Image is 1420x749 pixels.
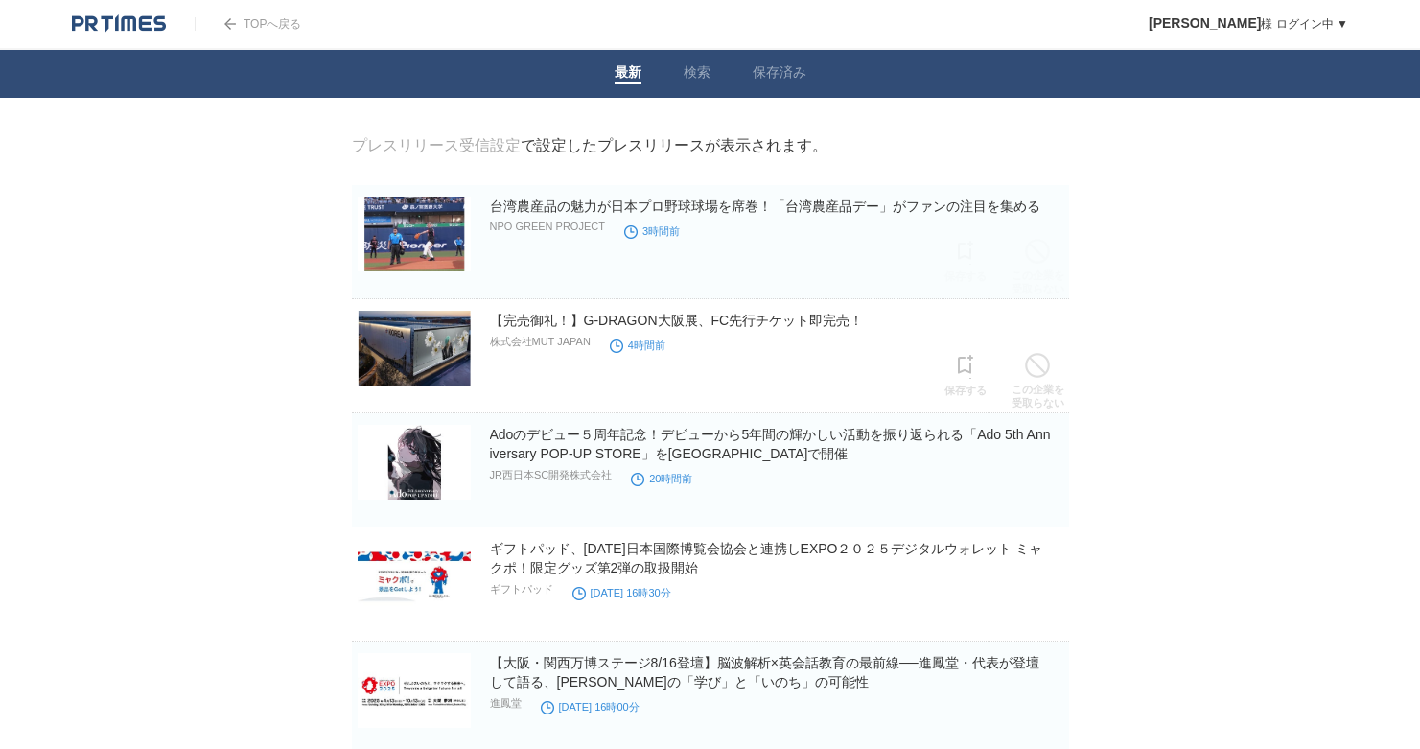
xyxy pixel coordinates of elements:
span: [PERSON_NAME] [1149,15,1261,31]
a: 台湾農産品の魅力が日本プロ野球球場を席巻！「台湾農産品デー」がファンの注目を集める [490,199,1040,214]
img: 【大阪・関西万博ステージ8/16登壇】脳波解析×英会話教育の最前線──進鳳堂・代表が登壇して語る、未来の「学び」と「いのち」の可能性 [358,653,471,728]
a: 検索 [684,64,710,84]
a: 【完売御礼！】G-DRAGON大阪展、FC先行チケット即完売！ [490,313,864,328]
a: 保存する [944,349,987,397]
p: JR西日本SC開発株式会社 [490,468,613,482]
time: 20時間前 [631,473,692,484]
a: Adoのデビュー５周年記念！デビューから5年間の輝かしい活動を振り返られる「Ado 5th Anniversary POP-UP STORE」を[GEOGRAPHIC_DATA]で開催 [490,427,1051,461]
a: 最新 [615,64,641,84]
img: 【完売御礼！】G-DRAGON大阪展、FC先行チケット即完売！ [358,311,471,386]
img: arrow.png [224,18,236,30]
a: この企業を受取らない [1012,234,1064,295]
img: ギフトパッド、2025年日本国際博覧会協会と連携しEXPO２０２５デジタルウォレット ミャクポ！限定グッズ第2弾の取扱開始 [358,539,471,614]
img: logo.png [72,14,166,34]
time: [DATE] 16時00分 [541,701,640,713]
a: この企業を受取らない [1012,348,1064,410]
time: 4時間前 [610,339,665,351]
p: 進鳳堂 [490,696,522,711]
a: 保存する [944,235,987,283]
img: Adoのデビュー５周年記念！デビューから5年間の輝かしい活動を振り返られる「Ado 5th Anniversary POP-UP STORE」をルクア大阪で開催 [358,425,471,500]
p: NPO GREEN PROJECT [490,221,605,232]
p: ギフトパッド [490,582,553,597]
div: で設定したプレスリリースが表示されます。 [352,136,827,156]
img: 台湾農産品の魅力が日本プロ野球球場を席巻！「台湾農産品デー」がファンの注目を集める [358,197,471,271]
a: 保存済み [753,64,806,84]
a: 【大阪・関西万博ステージ8/16登壇】脳波解析×英会話教育の最前線──進鳳堂・代表が登壇して語る、[PERSON_NAME]の「学び」と「いのち」の可能性 [490,655,1039,690]
a: プレスリリース受信設定 [352,137,521,153]
a: TOPへ戻る [195,17,301,31]
a: [PERSON_NAME]様 ログイン中 ▼ [1149,17,1348,31]
time: 3時間前 [624,225,680,237]
time: [DATE] 16時30分 [572,587,671,598]
p: 株式会社MUT JAPAN [490,335,591,349]
a: ギフトパッド、[DATE]日本国際博覧会協会と連携しEXPO２０２５デジタルウォレット ミャクポ！限定グッズ第2弾の取扱開始 [490,541,1043,575]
